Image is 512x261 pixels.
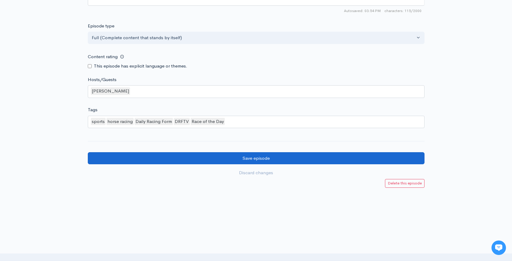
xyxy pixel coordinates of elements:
[94,63,187,70] label: This episode has explicit language or themes.
[491,241,506,255] iframe: gist-messenger-bubble-iframe
[191,118,225,125] div: Race of the Day
[388,181,422,186] small: Delete this episode
[385,179,425,188] a: Delete this episode
[91,87,130,95] div: [PERSON_NAME]
[135,118,173,125] div: Daily Racing Form
[13,80,112,92] input: Search articles
[88,167,425,179] a: Discard changes
[5,46,116,59] button: New conversation
[384,8,421,14] span: 115/2000
[88,23,114,30] label: Episode type
[88,152,425,165] input: Save episode
[107,118,134,125] div: horse racing
[344,8,381,14] span: Autosaved: 03:54 PM
[88,51,118,63] label: Content rating
[91,118,106,125] div: sports
[92,34,415,41] div: Full (Complete content that stands by itself)
[174,118,190,125] div: DRFTV
[88,106,97,113] label: Tags
[4,70,117,77] p: Find an answer quickly
[88,76,116,83] label: Hosts/Guests
[39,50,72,55] span: New conversation
[88,32,425,44] button: Full (Complete content that stands by itself)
